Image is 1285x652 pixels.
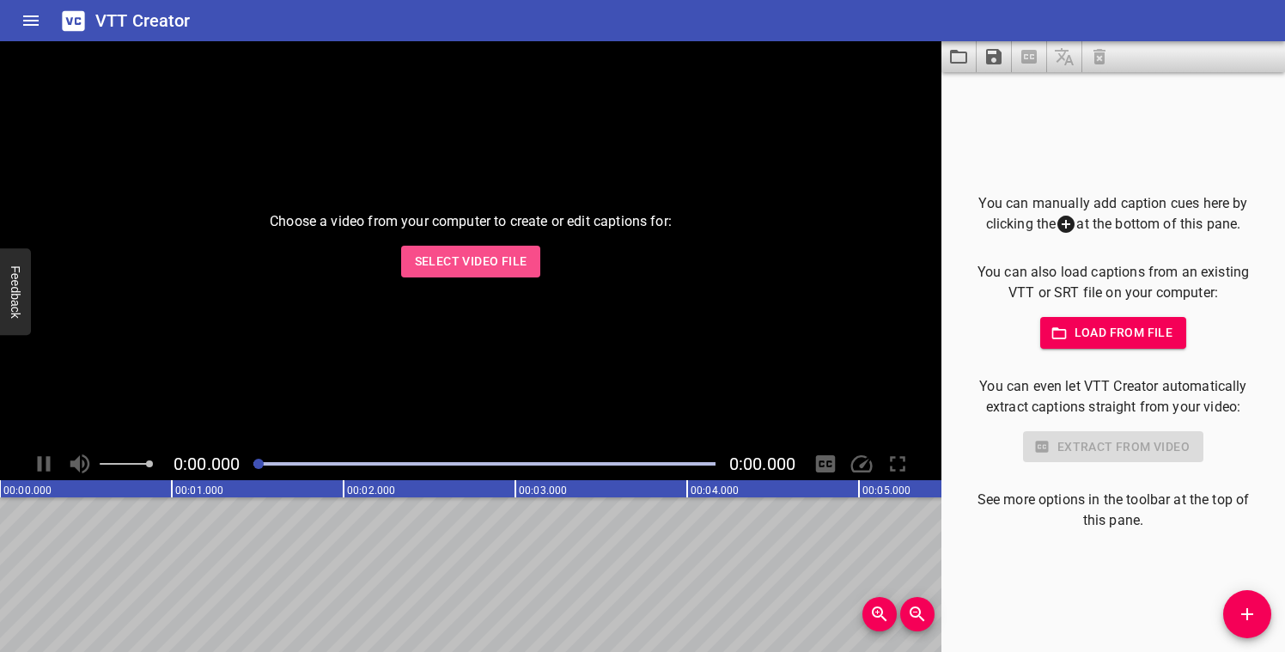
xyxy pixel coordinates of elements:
[270,211,672,232] p: Choose a video from your computer to create or edit captions for:
[984,46,1004,67] svg: Save captions to file
[845,448,878,480] div: Playback Speed
[691,484,739,497] text: 00:04.000
[969,376,1258,417] p: You can even let VTT Creator automatically extract captions straight from your video:
[253,462,716,466] div: Play progress
[862,597,897,631] button: Zoom In
[519,484,567,497] text: 00:03.000
[729,454,795,474] span: 0:00.000
[969,431,1258,463] div: Select a video in the pane to the left to use this feature
[969,490,1258,531] p: See more options in the toolbar at the top of this pane.
[900,597,935,631] button: Zoom Out
[1040,317,1187,349] button: Load from file
[95,7,191,34] h6: VTT Creator
[862,484,910,497] text: 00:05.000
[969,193,1258,235] p: You can manually add caption cues here by clicking the at the bottom of this pane.
[948,46,969,67] svg: Load captions from file
[1012,41,1047,72] span: Select a video in the pane to the left, then you can automatically extract captions.
[881,448,914,480] div: Toggle Full Screen
[809,448,842,480] div: Hide/Show Captions
[401,246,541,277] button: Select Video File
[415,251,527,272] span: Select Video File
[977,41,1012,72] button: Save captions to file
[3,484,52,497] text: 00:00.000
[175,484,223,497] text: 00:01.000
[941,41,977,72] button: Load captions from file
[969,262,1258,303] p: You can also load captions from an existing VTT or SRT file on your computer:
[174,454,240,474] span: Current Time
[1054,322,1173,344] span: Load from file
[347,484,395,497] text: 00:02.000
[1047,41,1082,72] span: Add some captions below, then you can translate them.
[1223,590,1271,638] button: Add Cue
